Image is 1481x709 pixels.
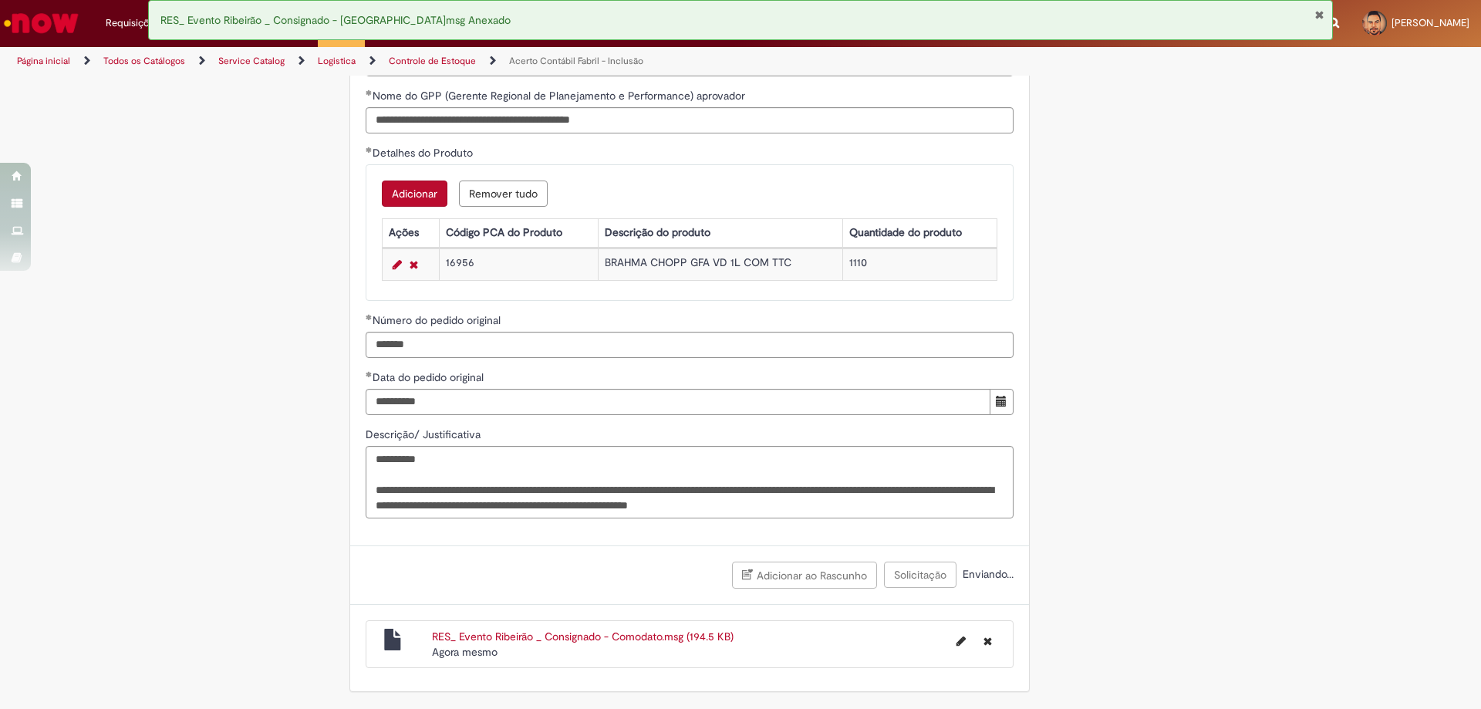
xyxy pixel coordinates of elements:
[974,629,1001,653] button: Excluir RES_ Evento Ribeirão _ Consignado - Comodato.msg
[366,89,373,96] span: Obrigatório Preenchido
[509,55,643,67] a: Acerto Contábil Fabril - Inclusão
[432,645,498,659] span: Agora mesmo
[366,446,1014,518] textarea: Descrição/ Justificativa
[389,255,406,274] a: Editar Linha 1
[843,248,997,280] td: 1110
[373,146,476,160] span: Detalhes do Produto
[366,332,1014,358] input: Número do pedido original
[382,181,447,207] button: Add a row for Detalhes do Produto
[843,218,997,247] th: Quantidade do produto
[103,55,185,67] a: Todos os Catálogos
[373,313,504,327] span: Número do pedido original
[373,89,748,103] span: Nome do GPP (Gerente Regional de Planejamento e Performance) aprovador
[439,218,598,247] th: Código PCA do Produto
[318,55,356,67] a: Logistica
[459,181,548,207] button: Remove all rows for Detalhes do Produto
[2,8,81,39] img: ServiceNow
[439,248,598,280] td: 16956
[960,567,1014,581] span: Enviando...
[218,55,285,67] a: Service Catalog
[406,255,422,274] a: Remover linha 1
[389,55,476,67] a: Controle de Estoque
[382,218,439,247] th: Ações
[366,389,990,415] input: Data do pedido original 11 September 2025 Thursday
[1314,8,1324,21] button: Fechar Notificação
[990,389,1014,415] button: Mostrar calendário para Data do pedido original
[17,55,70,67] a: Página inicial
[366,147,373,153] span: Obrigatório Preenchido
[1392,16,1469,29] span: [PERSON_NAME]
[432,645,498,659] time: 29/09/2025 16:52:34
[432,630,734,643] a: RES_ Evento Ribeirão _ Consignado - Comodato.msg (194.5 KB)
[598,248,843,280] td: BRAHMA CHOPP GFA VD 1L COM TTC
[366,371,373,377] span: Obrigatório Preenchido
[373,370,487,384] span: Data do pedido original
[366,427,484,441] span: Descrição/ Justificativa
[160,13,511,27] span: RES_ Evento Ribeirão _ Consignado - [GEOGRAPHIC_DATA]msg Anexado
[366,314,373,320] span: Obrigatório Preenchido
[106,15,160,31] span: Requisições
[366,107,1014,133] input: Nome do GPP (Gerente Regional de Planejamento e Performance) aprovador
[947,629,975,653] button: Editar nome de arquivo RES_ Evento Ribeirão _ Consignado - Comodato.msg
[598,218,843,247] th: Descrição do produto
[12,47,976,76] ul: Trilhas de página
